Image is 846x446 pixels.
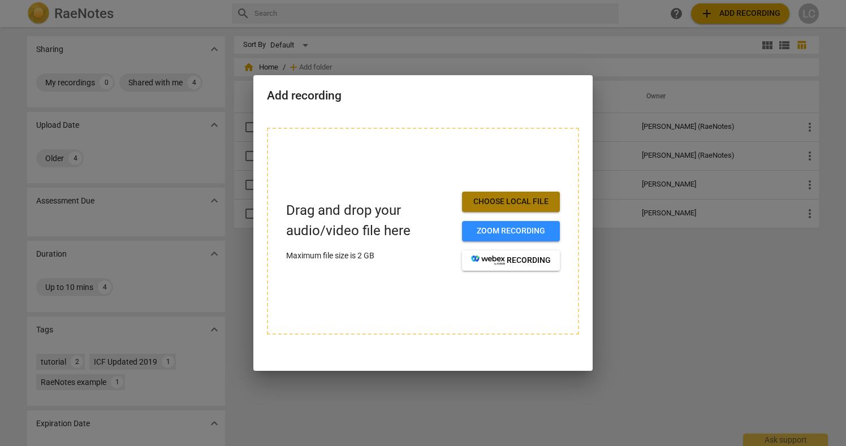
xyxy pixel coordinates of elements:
h2: Add recording [267,89,579,103]
p: Drag and drop your audio/video file here [286,201,453,240]
p: Maximum file size is 2 GB [286,250,453,262]
span: Choose local file [471,196,551,207]
span: Zoom recording [471,226,551,237]
span: recording [471,255,551,266]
